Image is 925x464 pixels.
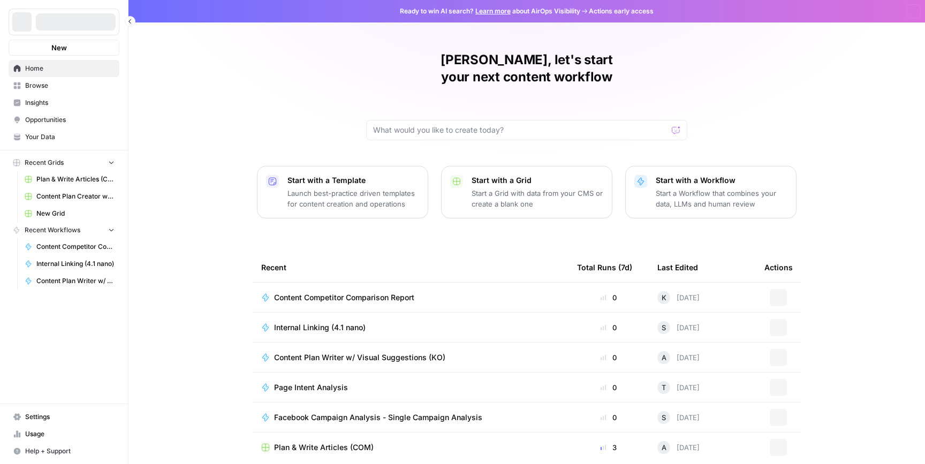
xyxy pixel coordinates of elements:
[475,7,511,15] a: Learn more
[25,158,64,168] span: Recent Grids
[274,442,374,453] span: Plan & Write Articles (COM)
[261,253,560,282] div: Recent
[657,351,700,364] div: [DATE]
[577,442,640,453] div: 3
[662,382,666,393] span: T
[9,443,119,460] button: Help + Support
[274,412,482,423] span: Facebook Campaign Analysis - Single Campaign Analysis
[51,42,67,53] span: New
[662,352,666,363] span: A
[20,171,119,188] a: Plan & Write Articles (COM)
[662,442,666,453] span: A
[36,209,115,218] span: New Grid
[274,292,414,303] span: Content Competitor Comparison Report
[25,115,115,125] span: Opportunities
[261,352,560,363] a: Content Plan Writer w/ Visual Suggestions (KO)
[657,441,700,454] div: [DATE]
[577,322,640,333] div: 0
[657,253,698,282] div: Last Edited
[577,382,640,393] div: 0
[261,412,560,423] a: Facebook Campaign Analysis - Single Campaign Analysis
[577,253,632,282] div: Total Runs (7d)
[20,255,119,272] a: Internal Linking (4.1 nano)
[9,60,119,77] a: Home
[656,188,787,209] p: Start a Workflow that combines your data, LLMs and human review
[373,125,668,135] input: What would you like to create today?
[9,425,119,443] a: Usage
[662,292,666,303] span: K
[25,429,115,439] span: Usage
[400,6,580,16] span: Ready to win AI search? about AirOps Visibility
[20,238,119,255] a: Content Competitor Comparison Report
[274,322,366,333] span: Internal Linking (4.1 nano)
[36,174,115,184] span: Plan & Write Articles (COM)
[472,188,603,209] p: Start a Grid with data from your CMS or create a blank one
[25,64,115,73] span: Home
[25,132,115,142] span: Your Data
[9,408,119,425] a: Settings
[9,111,119,128] a: Opportunities
[9,128,119,146] a: Your Data
[25,98,115,108] span: Insights
[662,412,666,423] span: S
[657,381,700,394] div: [DATE]
[657,321,700,334] div: [DATE]
[577,412,640,423] div: 0
[25,446,115,456] span: Help + Support
[25,412,115,422] span: Settings
[261,442,560,453] a: Plan & Write Articles (COM)
[577,292,640,303] div: 0
[656,175,787,186] p: Start with a Workflow
[20,205,119,222] a: New Grid
[9,222,119,238] button: Recent Workflows
[20,188,119,205] a: Content Plan Creator with Brand Kit (COM Test) Grid
[472,175,603,186] p: Start with a Grid
[261,382,560,393] a: Page Intent Analysis
[657,411,700,424] div: [DATE]
[441,166,612,218] button: Start with a GridStart a Grid with data from your CMS or create a blank one
[657,291,700,304] div: [DATE]
[287,188,419,209] p: Launch best-practice driven templates for content creation and operations
[9,40,119,56] button: New
[25,81,115,90] span: Browse
[9,77,119,94] a: Browse
[25,225,80,235] span: Recent Workflows
[261,322,560,333] a: Internal Linking (4.1 nano)
[9,155,119,171] button: Recent Grids
[261,292,560,303] a: Content Competitor Comparison Report
[625,166,797,218] button: Start with a WorkflowStart a Workflow that combines your data, LLMs and human review
[36,242,115,252] span: Content Competitor Comparison Report
[36,192,115,201] span: Content Plan Creator with Brand Kit (COM Test) Grid
[764,253,793,282] div: Actions
[366,51,687,86] h1: [PERSON_NAME], let's start your next content workflow
[274,382,348,393] span: Page Intent Analysis
[287,175,419,186] p: Start with a Template
[257,166,428,218] button: Start with a TemplateLaunch best-practice driven templates for content creation and operations
[662,322,666,333] span: S
[577,352,640,363] div: 0
[36,276,115,286] span: Content Plan Writer w/ Visual Suggestions (KO)
[20,272,119,290] a: Content Plan Writer w/ Visual Suggestions (KO)
[274,352,445,363] span: Content Plan Writer w/ Visual Suggestions (KO)
[9,94,119,111] a: Insights
[36,259,115,269] span: Internal Linking (4.1 nano)
[589,6,654,16] span: Actions early access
